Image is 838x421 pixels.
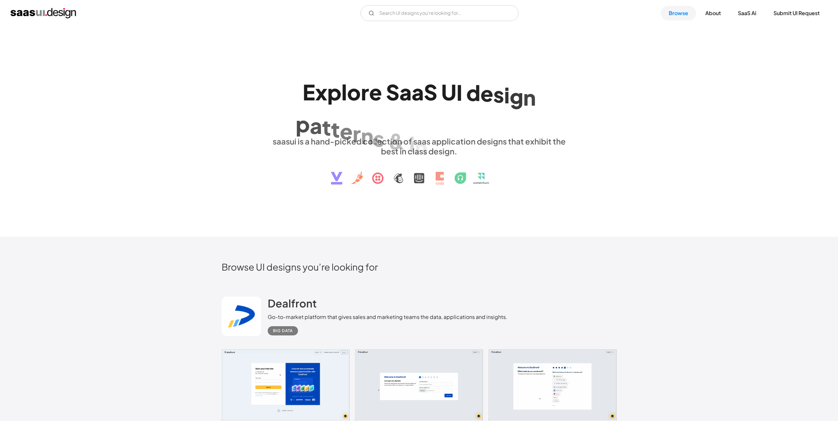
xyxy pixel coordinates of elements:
h2: Browse UI designs you’re looking for [222,261,617,273]
a: Browse [661,6,696,20]
div: a [399,79,412,105]
div: n [361,123,373,148]
div: S [424,79,437,105]
a: Dealfront [268,297,317,313]
div: t [331,117,340,142]
div: t [322,115,331,140]
div: l [341,79,347,105]
div: Big Data [273,327,293,335]
div: r [361,79,369,105]
div: a [412,79,424,105]
input: Search UI designs you're looking for... [361,5,519,21]
div: & [388,129,405,154]
a: SaaS Ai [730,6,764,20]
div: a [310,113,322,138]
form: Email Form [361,5,519,21]
div: o [347,79,361,105]
a: Submit UI Request [766,6,827,20]
img: text, icon, saas logo [319,156,519,190]
a: home [11,8,76,18]
div: p [296,111,310,137]
div: U [441,79,456,105]
div: g [510,83,523,109]
div: n [523,85,536,110]
div: i [504,82,510,108]
div: e [369,79,382,105]
div: e [480,81,493,106]
div: s [493,81,504,107]
div: x [315,79,327,105]
div: d [466,80,480,105]
a: About [697,6,729,20]
div: i [409,131,415,157]
div: s [373,126,384,151]
div: r [353,121,361,146]
div: E [303,79,315,105]
h2: Dealfront [268,297,317,310]
div: saasui is a hand-picked collection of saas application designs that exhibit the best in class des... [268,136,571,156]
div: I [456,80,462,105]
div: Go-to-market platform that gives sales and marketing teams the data, applications and insights. [268,313,507,321]
div: n [415,135,427,160]
h1: Explore SaaS UI design patterns & interactions. [268,79,571,130]
div: S [386,79,399,105]
div: p [327,79,341,105]
div: e [340,118,353,144]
